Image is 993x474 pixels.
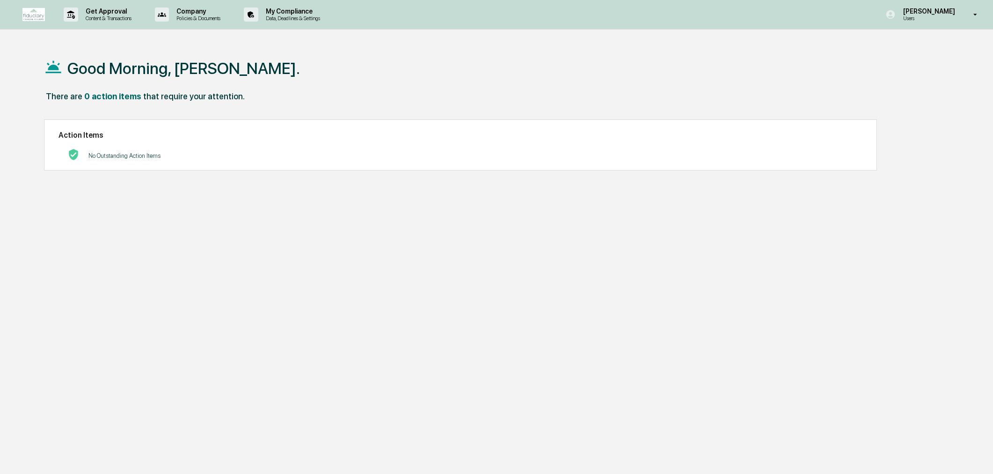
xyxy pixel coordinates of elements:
div: There are [46,91,82,101]
p: Get Approval [78,7,136,15]
div: 0 action items [84,91,141,101]
h2: Action Items [58,131,863,140]
p: Users [896,15,960,22]
p: [PERSON_NAME] [896,7,960,15]
img: No Actions logo [68,149,79,160]
img: logo [22,8,45,21]
p: Data, Deadlines & Settings [258,15,325,22]
p: Company [169,7,225,15]
div: that require your attention. [143,91,245,101]
h1: Good Morning, [PERSON_NAME]. [67,59,300,78]
p: Content & Transactions [78,15,136,22]
p: Policies & Documents [169,15,225,22]
p: My Compliance [258,7,325,15]
p: No Outstanding Action Items [88,152,161,159]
